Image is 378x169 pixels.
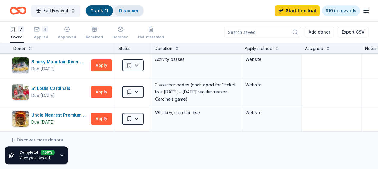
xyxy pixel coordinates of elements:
[275,5,320,16] a: Start free trial
[86,24,103,43] button: Received
[305,45,323,52] div: Assignee
[155,108,237,117] div: Whiskey, merchandise
[338,27,368,37] button: Export CSV
[245,81,297,88] div: Website
[12,57,29,73] img: Image for Smoky Mountain River Rat
[119,8,139,13] a: Discover
[31,65,55,73] div: Due [DATE]
[138,35,164,40] div: Not interested
[224,27,301,37] input: Search saved
[245,109,297,116] div: Website
[10,24,24,43] button: 7Saved
[58,35,76,40] div: Approved
[19,150,55,155] div: Complete!
[115,43,151,53] div: Status
[31,85,73,92] div: St Louis Cardinals
[155,81,237,103] div: 2 voucher codes (each good for 1 ticket to a [DATE] – [DATE] regular season Cardinals game)
[155,55,237,64] div: Activity passes
[305,27,334,37] button: Add donor
[42,26,48,32] div: 4
[12,111,29,127] img: Image for Uncle Nearest Premium Whiskey
[85,5,144,17] button: Track· 11Discover
[91,113,112,125] button: Apply
[31,92,55,99] div: Due [DATE]
[58,24,76,43] button: Approved
[34,24,48,43] button: 4Applied
[10,4,26,18] a: Home
[31,58,88,65] div: Smoky Mountain River Rat
[245,56,297,63] div: Website
[112,35,128,40] div: Declined
[31,111,88,119] div: Uncle Nearest Premium Whiskey
[10,35,24,40] div: Saved
[245,45,272,52] div: Apply method
[155,45,172,52] div: Donation
[31,5,80,17] button: Fall Festival
[13,45,26,52] div: Donor
[91,59,112,71] button: Apply
[86,35,103,40] div: Received
[34,35,48,40] div: Applied
[365,45,377,52] div: Notes
[12,110,88,127] button: Image for Uncle Nearest Premium WhiskeyUncle Nearest Premium WhiskeyDue [DATE]
[18,26,24,32] div: 7
[12,84,88,100] button: Image for St Louis CardinalsSt Louis CardinalsDue [DATE]
[12,84,29,100] img: Image for St Louis Cardinals
[322,5,360,16] a: $10 in rewards
[19,155,50,160] a: View your reward
[43,7,68,14] span: Fall Festival
[112,24,128,43] button: Declined
[41,149,55,154] div: 100 %
[138,24,164,43] button: Not interested
[12,57,88,74] button: Image for Smoky Mountain River RatSmoky Mountain River RatDue [DATE]
[91,8,108,13] a: Track· 11
[31,119,55,126] div: Due [DATE]
[10,136,63,144] a: Discover more donors
[91,86,112,98] button: Apply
